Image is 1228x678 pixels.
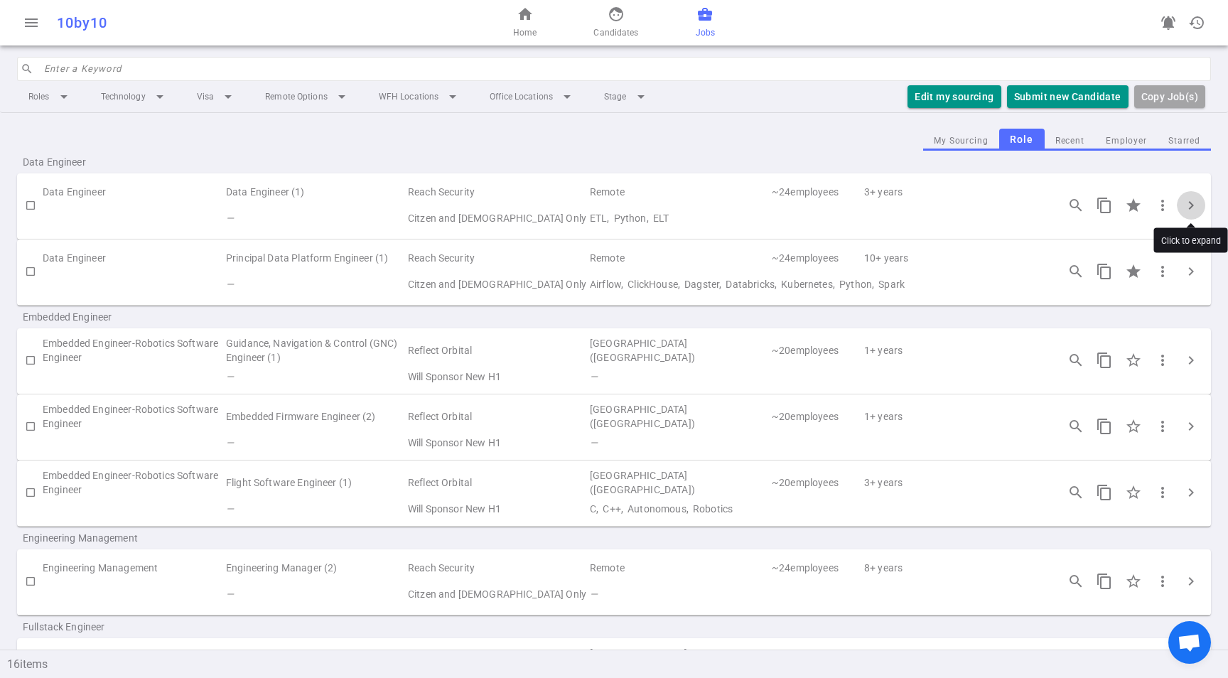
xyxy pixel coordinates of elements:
[225,271,406,298] td: Flags
[225,581,406,608] td: Flags
[1119,190,1148,220] div: Click to Starred
[17,179,43,232] td: Check to Select for Matching
[590,437,598,448] i: —
[23,14,40,31] span: menu
[1062,567,1090,596] button: Open job engagements details
[226,371,234,382] i: —
[1119,566,1148,596] div: Click to Starred
[588,400,770,433] td: Los Angeles (Los Angeles Area)
[1154,484,1171,501] span: more_vert
[17,555,43,608] td: Check to Select for Matching
[43,205,225,232] td: My Sourcing
[1090,478,1119,507] button: Copy this job's short summary. For full job description, use 3 dots -> Copy Long JD
[43,334,225,367] td: Embedded Engineer-Robotics Software Engineer
[225,179,406,205] td: Data Engineer (1)
[406,245,588,271] td: Reach Security
[43,433,225,453] td: My Sourcing
[770,179,863,205] td: 24 | Employee Count
[23,155,205,169] span: Data Engineer
[17,245,43,298] td: Check to Select for Matching
[43,581,225,608] td: My Sourcing
[406,334,588,367] td: Reflect Orbital
[23,620,205,634] span: Fullstack Engineer
[1095,131,1158,151] button: Employer
[367,84,473,109] li: WFH Locations
[593,6,638,40] a: Candidates
[1188,14,1205,31] span: history
[588,555,770,581] td: Remote
[770,466,863,499] td: 20 | Employee Count
[1119,257,1148,286] div: Click to Starred
[696,26,715,40] span: Jobs
[1183,573,1200,590] span: chevron_right
[770,334,863,367] td: 20 | Employee Count
[1177,191,1205,220] button: Click to expand
[225,334,406,367] td: Guidance, Navigation & Control (GNC) Engineer (1)
[225,433,406,453] td: Flags
[185,84,248,109] li: Visa
[1096,573,1113,590] span: content_copy
[593,84,661,109] li: Stage
[225,555,406,581] td: Engineering Manager (2)
[513,6,537,40] a: Home
[225,245,406,271] td: Principal Data Platform Engineer (1)
[1211,644,1228,661] button: expand_less
[1062,257,1090,286] button: Open job engagements details
[406,433,588,453] td: Visa
[863,179,1045,205] td: Experience
[1177,567,1205,596] button: Click to expand
[1045,131,1095,151] button: Recent
[23,531,205,545] span: Engineering Management
[696,6,713,23] span: business_center
[1177,478,1205,507] button: Click to expand
[770,400,863,433] td: 20 | Employee Count
[43,499,225,519] td: My Sourcing
[226,503,234,515] i: —
[1096,197,1113,214] span: content_copy
[1154,418,1171,435] span: more_vert
[1067,263,1084,280] span: search_insights
[588,644,770,677] td: San Francisco (San Francisco Bay Area)
[43,466,225,499] td: Embedded Engineer-Robotics Software Engineer
[588,433,1045,453] td: Technical Skills
[588,334,770,367] td: Los Angeles (Los Angeles Area)
[1007,85,1129,109] button: Submit new Candidate
[517,6,534,23] span: home
[863,400,1045,433] td: Experience
[226,279,234,290] i: —
[1062,478,1090,507] button: Open job engagements details
[1119,411,1148,441] div: Click to Starred
[1183,418,1200,435] span: chevron_right
[923,131,999,151] button: My Sourcing
[1090,412,1119,441] button: Copy this job's short summary. For full job description, use 3 dots -> Copy Long JD
[1183,9,1211,37] button: Open history
[43,245,225,271] td: Data Engineer
[1154,197,1171,214] span: more_vert
[1154,228,1228,253] div: Click to expand
[590,588,598,600] i: —
[43,367,225,387] td: My Sourcing
[588,581,1045,608] td: Technical Skills
[1183,263,1200,280] span: chevron_right
[1154,573,1171,590] span: more_vert
[588,245,770,271] td: Remote
[225,400,406,433] td: Embedded Firmware Engineer (2)
[1183,352,1200,369] span: chevron_right
[17,466,43,519] td: Check to Select for Matching
[57,14,404,31] div: 10by10
[1119,345,1148,375] div: Click to Starred
[17,9,45,37] button: Open menu
[17,400,43,453] td: Check to Select for Matching
[907,85,1001,109] button: Edit my sourcing
[21,63,33,75] span: search
[1177,346,1205,375] button: Click to expand
[1096,263,1113,280] span: content_copy
[1096,484,1113,501] span: content_copy
[1067,573,1084,590] span: search_insights
[225,644,406,677] td: Founding Engineer (2)
[406,581,588,608] td: Visa
[1160,14,1177,31] span: notifications_active
[588,367,1045,387] td: Technical Skills
[406,555,588,581] td: Reach Security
